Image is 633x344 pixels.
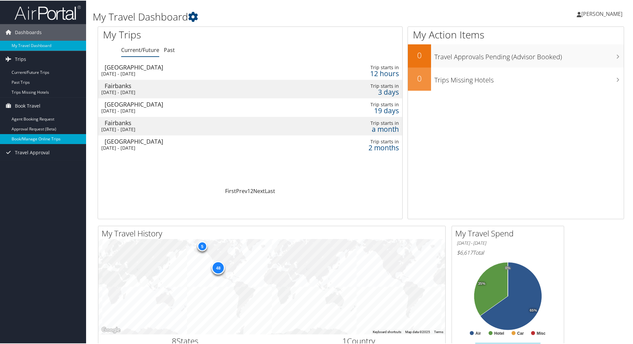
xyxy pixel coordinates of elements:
span: $6,617 [457,248,473,256]
h3: Travel Approvals Pending (Advisor Booked) [434,48,624,61]
text: Misc [537,330,546,335]
h1: My Action Items [408,27,624,41]
tspan: 65% [530,308,537,312]
h2: 0 [408,49,431,60]
a: Current/Future [121,46,159,53]
a: [PERSON_NAME] [577,3,629,23]
div: 5 [197,241,207,251]
a: First [225,187,236,194]
div: [DATE] - [DATE] [101,107,290,113]
h2: My Travel History [102,227,445,238]
h6: Total [457,248,559,256]
div: [DATE] - [DATE] [101,144,290,150]
h3: Trips Missing Hotels [434,72,624,84]
div: [GEOGRAPHIC_DATA] [105,64,294,70]
div: Trip starts in [330,120,399,125]
div: [DATE] - [DATE] [101,89,290,95]
div: Fairbanks [105,82,294,88]
a: Terms (opens in new tab) [434,329,443,333]
a: Past [164,46,175,53]
span: Book Travel [15,97,40,114]
div: Trip starts in [330,82,399,88]
div: a month [330,125,399,131]
span: Dashboards [15,24,42,40]
button: Keyboard shortcuts [373,329,401,334]
a: 0Travel Approvals Pending (Advisor Booked) [408,44,624,67]
a: Prev [236,187,247,194]
div: 48 [212,261,225,274]
text: Car [517,330,524,335]
a: 2 [250,187,253,194]
div: [DATE] - [DATE] [101,70,290,76]
div: [GEOGRAPHIC_DATA] [105,138,294,144]
img: Google [100,325,122,334]
span: Trips [15,50,26,67]
a: 1 [247,187,250,194]
a: 0Trips Missing Hotels [408,67,624,90]
h2: 0 [408,72,431,83]
h1: My Trips [103,27,270,41]
h1: My Travel Dashboard [93,9,450,23]
a: Open this area in Google Maps (opens a new window) [100,325,122,334]
div: 2 months [330,144,399,150]
tspan: 35% [478,281,485,285]
div: Fairbanks [105,119,294,125]
span: [PERSON_NAME] [581,10,622,17]
div: 3 days [330,88,399,94]
h2: My Travel Spend [455,227,564,238]
div: Trip starts in [330,64,399,70]
span: Travel Approval [15,144,50,160]
a: Last [265,187,275,194]
text: Air [475,330,481,335]
div: Trip starts in [330,138,399,144]
div: [GEOGRAPHIC_DATA] [105,101,294,107]
tspan: 0% [505,266,511,270]
text: Hotel [494,330,504,335]
div: Trip starts in [330,101,399,107]
h6: [DATE] - [DATE] [457,239,559,246]
a: Next [253,187,265,194]
img: airportal-logo.png [15,4,81,20]
div: [DATE] - [DATE] [101,126,290,132]
span: Map data ©2025 [405,329,430,333]
div: 12 hours [330,70,399,76]
div: 19 days [330,107,399,113]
